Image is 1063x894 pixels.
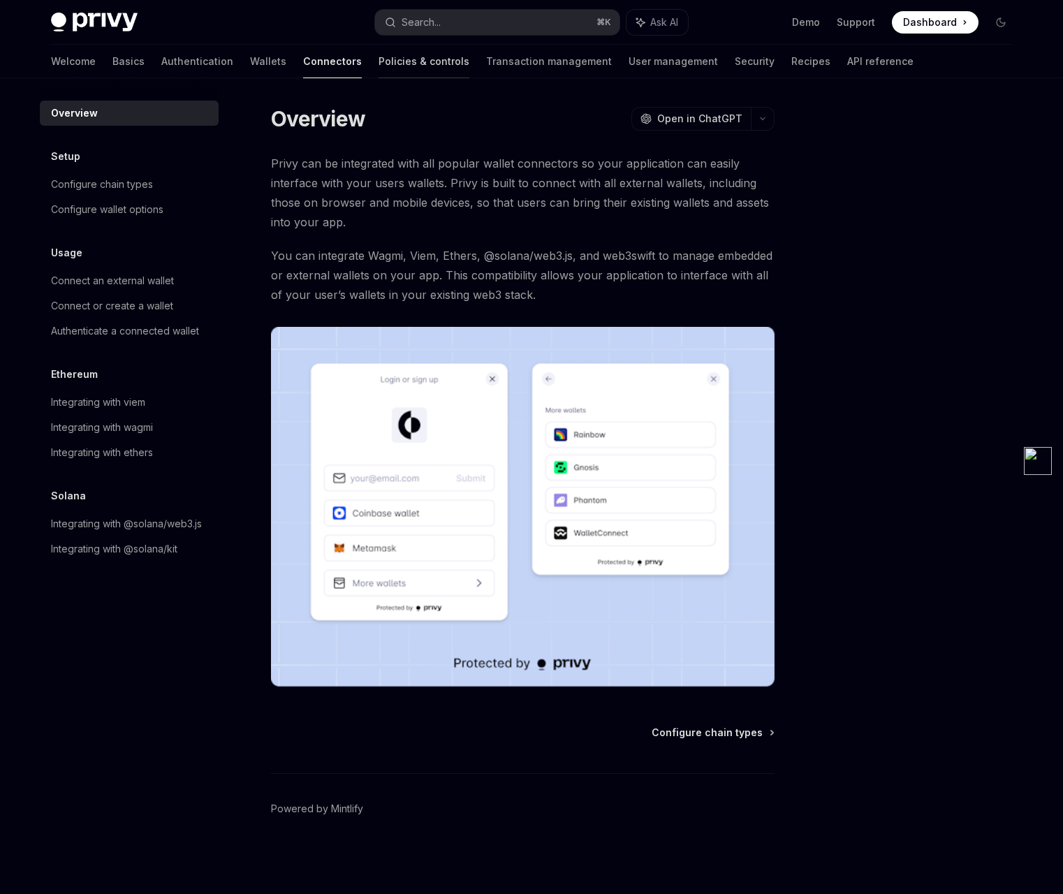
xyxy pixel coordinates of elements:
[40,536,219,562] a: Integrating with @solana/kit
[51,419,153,436] div: Integrating with wagmi
[51,13,138,32] img: dark logo
[375,10,620,35] button: Search...⌘K
[51,105,98,122] div: Overview
[40,197,219,222] a: Configure wallet options
[40,101,219,126] a: Overview
[51,201,163,218] div: Configure wallet options
[735,45,775,78] a: Security
[271,327,775,687] img: Connectors3
[402,14,441,31] div: Search...
[250,45,286,78] a: Wallets
[903,15,957,29] span: Dashboard
[271,802,363,816] a: Powered by Mintlify
[51,244,82,261] h5: Usage
[271,154,775,232] span: Privy can be integrated with all popular wallet connectors so your application can easily interfa...
[596,17,611,28] span: ⌘ K
[40,415,219,440] a: Integrating with wagmi
[626,10,688,35] button: Ask AI
[652,726,773,740] a: Configure chain types
[792,15,820,29] a: Demo
[51,176,153,193] div: Configure chain types
[51,298,173,314] div: Connect or create a wallet
[990,11,1012,34] button: Toggle dark mode
[657,112,742,126] span: Open in ChatGPT
[51,148,80,165] h5: Setup
[51,444,153,461] div: Integrating with ethers
[51,394,145,411] div: Integrating with viem
[51,515,202,532] div: Integrating with @solana/web3.js
[51,541,177,557] div: Integrating with @solana/kit
[791,45,830,78] a: Recipes
[51,366,98,383] h5: Ethereum
[51,488,86,504] h5: Solana
[40,318,219,344] a: Authenticate a connected wallet
[40,390,219,415] a: Integrating with viem
[650,15,678,29] span: Ask AI
[51,272,174,289] div: Connect an external wallet
[652,726,763,740] span: Configure chain types
[837,15,875,29] a: Support
[40,172,219,197] a: Configure chain types
[40,293,219,318] a: Connect or create a wallet
[51,323,199,339] div: Authenticate a connected wallet
[847,45,914,78] a: API reference
[40,511,219,536] a: Integrating with @solana/web3.js
[303,45,362,78] a: Connectors
[631,107,751,131] button: Open in ChatGPT
[892,11,978,34] a: Dashboard
[51,45,96,78] a: Welcome
[271,106,365,131] h1: Overview
[161,45,233,78] a: Authentication
[40,268,219,293] a: Connect an external wallet
[112,45,145,78] a: Basics
[629,45,718,78] a: User management
[40,440,219,465] a: Integrating with ethers
[379,45,469,78] a: Policies & controls
[486,45,612,78] a: Transaction management
[271,246,775,305] span: You can integrate Wagmi, Viem, Ethers, @solana/web3.js, and web3swift to manage embedded or exter...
